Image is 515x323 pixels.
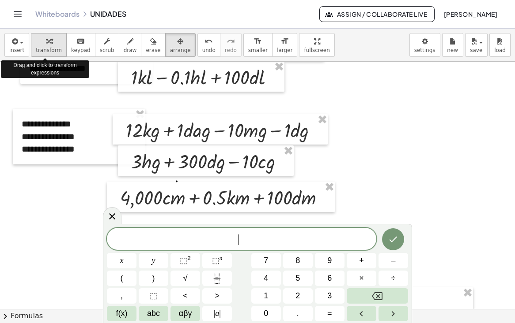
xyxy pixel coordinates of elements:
[179,308,192,319] span: αβγ
[214,308,221,319] span: a
[215,290,220,302] span: >
[315,271,345,286] button: 6
[225,47,237,53] span: redo
[264,290,268,302] span: 1
[283,306,313,321] button: .
[219,309,221,318] span: |
[139,306,168,321] button: Alphabet
[124,47,137,53] span: draw
[264,308,268,319] span: 0
[447,47,458,53] span: new
[66,33,95,57] button: keyboardkeypad
[202,47,216,53] span: undo
[442,33,463,57] button: new
[443,10,497,18] span: [PERSON_NAME]
[327,308,332,319] span: =
[264,272,268,284] span: 4
[315,288,345,304] button: 3
[141,33,165,57] button: erase
[197,33,220,57] button: undoundo
[248,47,268,53] span: smaller
[251,306,281,321] button: 0
[183,272,188,284] span: √
[36,47,62,53] span: transform
[494,47,506,53] span: load
[359,272,364,284] span: ×
[347,253,376,268] button: Plus
[251,271,281,286] button: 4
[107,271,136,286] button: (
[139,271,168,286] button: )
[214,309,216,318] span: |
[327,10,427,18] span: Assign / Collaborate Live
[295,255,300,267] span: 8
[347,271,376,286] button: Times
[119,33,142,57] button: draw
[95,33,119,57] button: scrub
[280,36,289,47] i: format_size
[379,271,408,286] button: Divide
[359,255,364,267] span: +
[11,7,25,21] button: Toggle navigation
[31,33,67,57] button: transform
[9,47,24,53] span: insert
[243,33,273,57] button: format_sizesmaller
[76,36,85,47] i: keyboard
[35,10,80,19] a: Whiteboards
[120,255,124,267] span: x
[146,47,160,53] span: erase
[202,306,232,321] button: Absolute value
[391,255,395,267] span: –
[204,36,213,47] i: undo
[220,33,242,57] button: redoredo
[1,60,89,78] div: Drag and click to transform expressions
[379,306,408,321] button: Right arrow
[170,306,200,321] button: Greek alphabet
[409,33,440,57] button: settings
[283,288,313,304] button: 2
[254,36,262,47] i: format_size
[116,308,128,319] span: f(x)
[107,288,136,304] button: ,
[465,33,488,57] button: save
[264,255,268,267] span: 7
[152,272,155,284] span: )
[147,308,160,319] span: abc
[295,272,300,284] span: 5
[436,6,504,22] button: [PERSON_NAME]
[202,253,232,268] button: Superscript
[299,33,334,57] button: fullscreen
[251,253,281,268] button: 7
[139,288,168,304] button: Placeholder
[170,47,191,53] span: arrange
[347,288,408,304] button: Backspace
[414,47,435,53] span: settings
[71,47,91,53] span: keypad
[304,47,329,53] span: fullscreen
[121,272,123,284] span: (
[202,271,232,286] button: Fraction
[100,47,114,53] span: scrub
[379,253,408,268] button: Minus
[470,47,482,53] span: save
[212,256,220,265] span: ⬚
[170,271,200,286] button: Square root
[489,33,511,57] button: load
[315,306,345,321] button: Equals
[295,290,300,302] span: 2
[187,255,191,261] sup: 2
[347,306,376,321] button: Left arrow
[107,253,136,268] button: x
[107,306,136,321] button: Functions
[327,272,332,284] span: 6
[170,253,200,268] button: Squared
[251,288,281,304] button: 1
[391,272,396,284] span: ÷
[180,256,187,265] span: ⬚
[239,234,244,245] span: ​
[183,290,188,302] span: <
[4,33,29,57] button: insert
[297,308,299,319] span: .
[382,228,404,250] button: Done
[150,290,157,302] span: ⬚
